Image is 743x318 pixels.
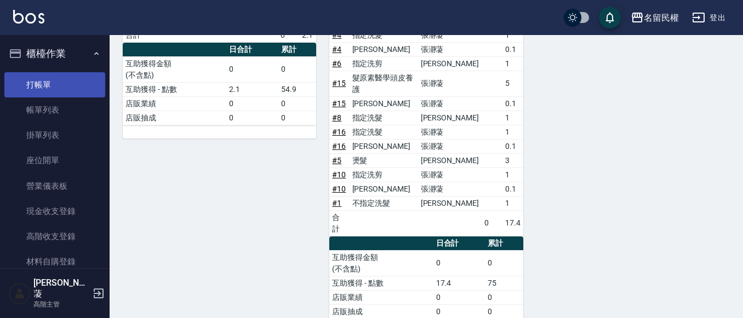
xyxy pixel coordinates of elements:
div: 名留民權 [644,11,679,25]
td: 0.1 [502,42,523,56]
img: Logo [13,10,44,24]
td: 合計 [329,210,349,236]
th: 日合計 [433,236,485,251]
td: 0 [226,111,278,125]
a: #10 [332,170,346,179]
td: [PERSON_NAME] [350,42,418,56]
td: 店販抽成 [123,111,226,125]
a: #4 [332,45,341,54]
td: [PERSON_NAME] [418,153,482,167]
td: 2.1 [226,82,278,96]
td: 指定洗髮 [350,28,418,42]
a: 材料自購登錄 [4,249,105,274]
td: 指定洗髮 [350,125,418,139]
a: 掛單列表 [4,123,105,148]
h5: [PERSON_NAME]蓤 [33,277,89,299]
a: #4 [332,31,341,39]
td: 1 [502,28,523,42]
td: 張瀞蓤 [418,182,482,196]
th: 累計 [278,43,316,57]
td: 互助獲得金額 (不含點) [123,56,226,82]
a: #16 [332,142,346,151]
td: 0 [482,210,502,236]
button: 名留民權 [626,7,683,29]
button: save [599,7,621,28]
td: 0 [226,96,278,111]
a: 營業儀表板 [4,174,105,199]
td: 互助獲得 - 點數 [123,82,226,96]
a: #6 [332,59,341,68]
td: 1 [502,196,523,210]
a: #5 [332,156,341,165]
a: 現金收支登錄 [4,199,105,224]
td: 張瀞蓤 [418,125,482,139]
td: [PERSON_NAME] [418,56,482,71]
td: 0.1 [502,182,523,196]
td: 0 [278,96,316,111]
td: 張瀞蓤 [418,71,482,96]
table: a dense table [123,43,316,125]
td: [PERSON_NAME] [418,111,482,125]
a: #15 [332,99,346,108]
td: 1 [502,111,523,125]
a: #10 [332,184,346,193]
td: 0 [278,56,316,82]
td: 店販業績 [123,96,226,111]
td: 0 [433,290,485,304]
td: 指定洗剪 [350,167,418,182]
td: 0 [485,290,523,304]
td: 不指定洗髮 [350,196,418,210]
td: 0 [433,250,485,276]
td: 75 [485,276,523,290]
td: 2.1 [299,28,316,42]
td: 張瀞蓤 [418,139,482,153]
th: 日合計 [226,43,278,57]
td: 店販業績 [329,290,433,304]
td: [PERSON_NAME] [350,182,418,196]
td: 指定洗髮 [350,111,418,125]
td: 互助獲得 - 點數 [329,276,433,290]
td: 燙髮 [350,153,418,167]
img: Person [9,282,31,304]
td: 0 [278,28,300,42]
a: #1 [332,199,341,207]
td: 張瀞蓤 [418,167,482,182]
button: 登出 [688,8,730,28]
a: #15 [332,79,346,88]
td: 互助獲得金額 (不含點) [329,250,433,276]
td: 0.1 [502,96,523,111]
td: 指定洗剪 [350,56,418,71]
p: 高階主管 [33,299,89,309]
a: 打帳單 [4,72,105,97]
td: 3 [502,153,523,167]
td: [PERSON_NAME] [350,96,418,111]
td: 1 [502,56,523,71]
td: 張瀞蓤 [418,96,482,111]
td: [PERSON_NAME] [418,196,482,210]
td: [PERSON_NAME] [350,139,418,153]
td: 0.1 [502,139,523,153]
td: 5 [502,71,523,96]
td: 54.9 [278,82,316,96]
th: 累計 [485,236,523,251]
td: 0 [226,56,278,82]
td: 17.4 [502,210,523,236]
a: 高階收支登錄 [4,224,105,249]
td: 張瀞蓤 [418,28,482,42]
a: 座位開單 [4,148,105,173]
td: 1 [502,125,523,139]
td: 髮原素醫學頭皮養護 [350,71,418,96]
button: 櫃檯作業 [4,39,105,68]
td: 張瀞蓤 [418,42,482,56]
td: 合計 [123,28,145,42]
td: 1 [502,167,523,182]
td: 0 [278,111,316,125]
a: #16 [332,128,346,136]
td: 0 [485,250,523,276]
a: 帳單列表 [4,97,105,123]
td: 17.4 [433,276,485,290]
a: #8 [332,113,341,122]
